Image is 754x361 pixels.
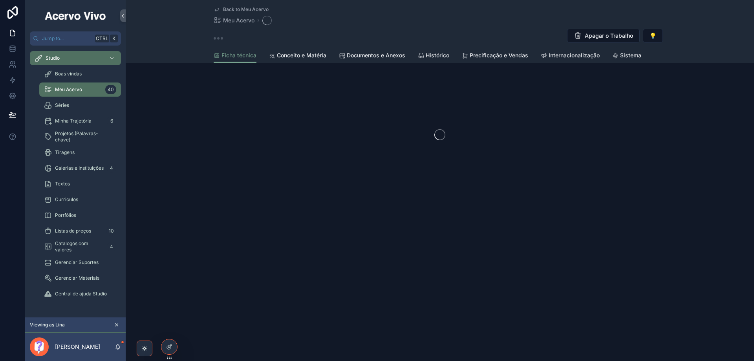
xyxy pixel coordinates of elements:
span: Boas vindas [55,71,82,77]
span: Portfólios [55,212,76,218]
button: Jump to...CtrlK [30,31,121,46]
a: Precificação e Vendas [462,48,528,64]
span: Internacionalização [549,51,600,59]
a: Central de ajuda Studio [39,287,121,301]
a: Internacionalização [541,48,600,64]
span: Catalogos com valores [55,240,104,253]
a: Gerenciar Materiais [39,271,121,285]
a: Séries [39,98,121,112]
a: Textos [39,177,121,191]
div: 4 [107,163,116,173]
span: Curriculos [55,196,78,203]
span: K [111,35,117,42]
a: Listas de preços10 [39,224,121,238]
span: Ctrl [95,35,109,42]
a: Curriculos [39,192,121,207]
span: Séries [55,102,69,108]
a: Catalogos com valores4 [39,240,121,254]
a: Conceito e Matéria [269,48,326,64]
p: [PERSON_NAME] [55,343,100,351]
button: 💡 [643,29,663,43]
div: scrollable content [25,46,126,317]
span: Listas de preços [55,228,91,234]
span: Gerenciar Suportes [55,259,99,266]
a: Projetos (Palavras-chave) [39,130,121,144]
div: 4 [107,242,116,251]
a: Galerias e Instituições4 [39,161,121,175]
span: Back to Meu Acervo [223,6,269,13]
span: Meu Acervo [55,86,82,93]
span: Ficha técnica [221,51,256,59]
span: Galerias e Instituições [55,165,104,171]
span: Minha Trajetória [55,118,92,124]
a: Back to Meu Acervo [214,6,269,13]
span: Meu Acervo [223,16,254,24]
span: Textos [55,181,70,187]
span: Histórico [426,51,449,59]
a: Minha Trajetória6 [39,114,121,128]
span: Central de ajuda Studio [55,291,107,297]
span: Documentos e Anexos [347,51,405,59]
span: Viewing as Lina [30,322,65,328]
div: 10 [106,226,116,236]
span: Conceito e Matéria [277,51,326,59]
a: Boas vindas [39,67,121,81]
span: 💡 [650,32,656,40]
a: Meu Acervo [214,16,254,24]
button: Apagar o Trabalho [567,29,640,43]
span: Tiragens [55,149,75,156]
a: Sistema [612,48,641,64]
span: Projetos (Palavras-chave) [55,130,113,143]
a: Tiragens [39,145,121,159]
span: Jump to... [42,35,92,42]
div: 6 [107,116,116,126]
a: Studio [30,51,121,65]
a: Portfólios [39,208,121,222]
a: Documentos e Anexos [339,48,405,64]
a: Ficha técnica [214,48,256,63]
a: Gerenciar Suportes [39,255,121,269]
span: Gerenciar Materiais [55,275,99,281]
span: Apagar o Trabalho [585,32,633,40]
a: Histórico [418,48,449,64]
span: Precificação e Vendas [470,51,528,59]
a: Meu Acervo40 [39,82,121,97]
span: Studio [46,55,60,61]
img: App logo [44,9,107,22]
div: 40 [105,85,116,94]
span: Sistema [620,51,641,59]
